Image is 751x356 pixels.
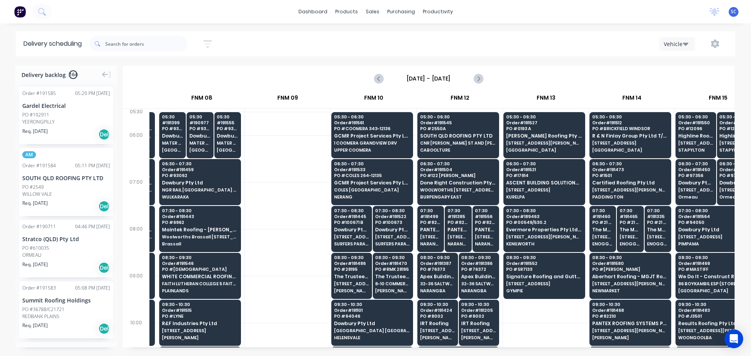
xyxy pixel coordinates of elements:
span: Req. [DATE] [22,261,48,268]
span: [STREET_ADDRESS] [334,281,369,286]
div: PO #2549 [22,184,44,191]
span: UPPER COOMERA [334,148,410,152]
span: # 191460 [592,214,614,219]
span: [STREET_ADDRESS] [162,328,238,333]
span: 05:30 [217,114,238,119]
span: [PERSON_NAME] [334,288,369,293]
span: [GEOGRAPHIC_DATA] [506,148,582,152]
span: Order # 191205 [461,308,496,313]
span: [STREET_ADDRESS] (STORE) [475,234,496,239]
span: NEWMARKET [592,288,668,293]
div: Del [98,262,110,274]
span: Order # 191424 [420,308,455,313]
span: [STREET_ADDRESS] [592,141,668,145]
span: PADDINGTON [592,195,668,199]
span: ENOGGERA [620,242,641,246]
span: Dowbury Pty Ltd [189,133,211,138]
div: 07:00 [123,177,149,224]
span: PO # 17914 [506,173,582,178]
span: KENILWORTH [506,242,582,246]
span: [STREET_ADDRESS][PERSON_NAME] [506,234,582,239]
span: 07:30 - 08:30 [334,208,369,213]
span: Order # 191580 [592,261,668,266]
span: PO # 97356 [678,173,713,178]
span: The Trustee for Roofing Services QLD Trust [375,274,410,279]
span: Dowbury Pty Ltd [162,133,183,138]
span: CABOOLTURE [420,148,496,152]
span: [STREET_ADDRESS][PERSON_NAME] [420,328,455,333]
span: PO # LYNE [162,314,238,318]
span: [STREET_ADDRESS][PERSON_NAME] [461,328,496,333]
div: Del [98,323,110,335]
span: PO # COLES 264-12135 [334,173,410,178]
span: PO # 100673 [375,220,410,225]
span: 164 [69,70,77,79]
span: 32-36 SALTWATER CCT (STORE) [420,281,455,286]
span: Order # 191546 [162,261,238,266]
span: PO # 82217 [420,220,442,225]
span: [STREET_ADDRESS] [375,234,410,239]
span: PO # 0193 A [506,126,582,131]
span: Order # 191443 [162,214,238,219]
span: 05:30 - 06:30 [420,114,496,119]
span: ASCENT BUILDING SOLUTIONS PTY LTD [506,180,582,185]
span: 05:30 [162,114,183,119]
span: NGR RAIL [GEOGRAPHIC_DATA] (MAIN ENTRANCE) [162,188,238,192]
span: 08:30 - 09:30 [375,255,410,260]
span: # 191465 [620,214,641,219]
span: 1 COOMERA GRANDVIEW DRV [334,141,410,145]
span: Req. [DATE] [22,200,48,207]
span: Order # 191459 [162,167,238,172]
span: [STREET_ADDRESS] [506,281,582,286]
span: 07:30 [647,208,668,213]
span: PO # 100671 B [334,220,369,225]
span: [STREET_ADDRESS] [678,188,713,192]
span: Order # 191387 [420,261,455,266]
div: productivity [419,6,457,18]
input: Search for orders [105,36,187,52]
div: YEERONGPILLY [22,118,110,125]
span: KURELPA [506,195,582,199]
div: FNM 12 [417,91,503,108]
div: 08:00 [123,224,149,271]
span: PO # 93062 [162,173,238,178]
div: 05:20 PM [DATE] [75,90,110,97]
span: PO # 122 [PERSON_NAME] [420,173,496,178]
span: [PERSON_NAME] [420,335,455,340]
span: 09:30 - 10:30 [461,302,496,307]
span: Evermore Properties Pty Ltd T/AS Evermore Homes [506,227,582,232]
span: Order # 191470 [375,261,410,266]
div: FNM 10 [331,91,417,108]
span: Apex Building Products (QLD) Pty Ltd [420,274,455,279]
span: 08:30 - 09:30 [420,255,455,260]
div: FNM 08 [159,91,244,108]
span: [STREET_ADDRESS][PERSON_NAME] [506,141,582,145]
span: MATER HOSPITAL MERCY AV [189,141,211,145]
span: SURFERS PARADISE [334,242,369,246]
span: PO # 94046 [334,314,410,318]
span: AM [22,151,36,158]
div: 05:08 PM [DATE] [75,284,110,292]
div: Open Intercom Messenger [724,329,743,348]
span: Woolworths Brassall [STREET_ADDRESS] [162,234,238,239]
span: Req. [DATE] [22,128,48,135]
span: 05:30 - 06:30 [678,114,713,119]
span: Dowbury Pty Ltd [162,180,238,185]
div: Order # 191585 [22,90,56,97]
span: Order # 191504 [420,167,496,172]
span: PO # 28195 [334,267,369,272]
span: SOUTH QLD ROOFING PTY LTD [420,133,496,138]
span: Order # 191522 [375,214,410,219]
span: NARANGBA [461,288,496,293]
span: GCMR Project Services Pty Ltd [334,133,410,138]
div: SOUTH QLD ROOFING PTY LTD [22,174,110,182]
span: [GEOGRAPHIC_DATA] [189,148,211,152]
span: 8-10 COMMERCIAL DR [375,281,410,286]
span: ENOGGERA [592,242,614,246]
span: COLES [GEOGRAPHIC_DATA] [334,188,410,192]
span: PO # 6962 [162,220,238,225]
span: 09:30 - 10:30 [162,302,238,307]
span: 05:30 - 06:30 [506,114,582,119]
span: [STREET_ADDRESS] [647,234,668,239]
div: 06:00 [123,131,149,177]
